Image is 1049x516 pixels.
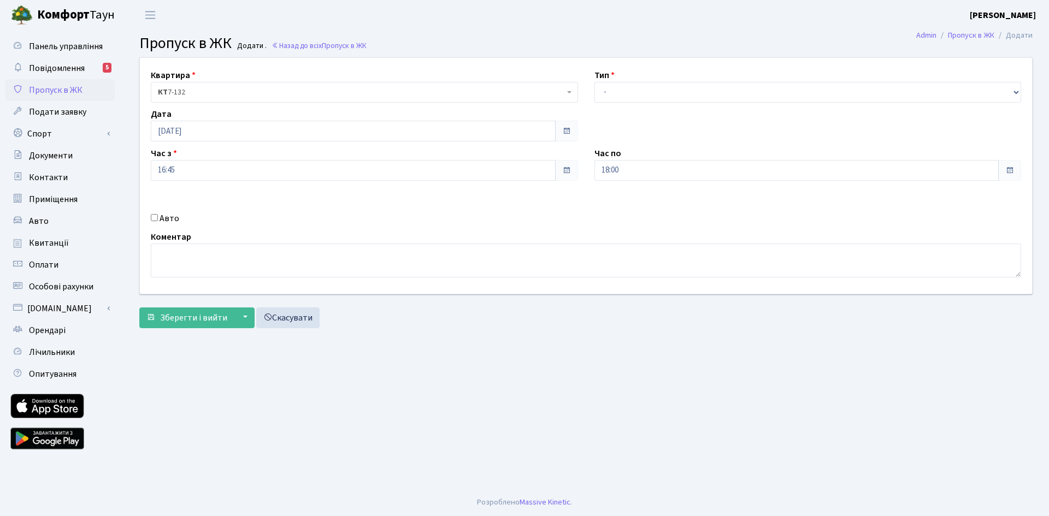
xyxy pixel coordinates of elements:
[158,87,564,98] span: <b>КТ</b>&nbsp;&nbsp;&nbsp;&nbsp;7-132
[29,171,68,183] span: Контакти
[970,9,1036,22] a: [PERSON_NAME]
[5,145,115,167] a: Документи
[256,307,320,328] a: Скасувати
[29,215,49,227] span: Авто
[29,368,76,380] span: Опитування
[37,6,115,25] span: Таун
[103,63,111,73] div: 5
[29,106,86,118] span: Подати заявку
[151,108,172,121] label: Дата
[594,69,615,82] label: Тип
[29,259,58,271] span: Оплати
[29,40,103,52] span: Панель управління
[5,210,115,232] a: Авто
[29,62,85,74] span: Повідомлення
[916,29,936,41] a: Admin
[160,212,179,225] label: Авто
[520,496,570,508] a: Massive Kinetic
[272,40,367,51] a: Назад до всіхПропуск в ЖК
[5,79,115,101] a: Пропуск в ЖК
[29,324,66,336] span: Орендарі
[5,363,115,385] a: Опитування
[5,319,115,341] a: Орендарі
[5,232,115,254] a: Квитанції
[5,188,115,210] a: Приміщення
[29,193,78,205] span: Приміщення
[5,276,115,298] a: Особові рахунки
[994,29,1033,41] li: Додати
[970,9,1036,21] b: [PERSON_NAME]
[151,82,578,103] span: <b>КТ</b>&nbsp;&nbsp;&nbsp;&nbsp;7-132
[5,341,115,363] a: Лічильники
[151,230,191,244] label: Коментар
[5,57,115,79] a: Повідомлення5
[139,32,232,54] span: Пропуск в ЖК
[322,40,367,51] span: Пропуск в ЖК
[5,298,115,319] a: [DOMAIN_NAME]
[158,87,168,98] b: КТ
[29,84,82,96] span: Пропуск в ЖК
[948,29,994,41] a: Пропуск в ЖК
[5,35,115,57] a: Панель управління
[29,150,73,162] span: Документи
[5,167,115,188] a: Контакти
[151,69,196,82] label: Квартира
[5,101,115,123] a: Подати заявку
[37,6,90,23] b: Комфорт
[151,147,177,160] label: Час з
[160,312,227,324] span: Зберегти і вийти
[477,496,572,508] div: Розроблено .
[900,24,1049,47] nav: breadcrumb
[594,147,621,160] label: Час по
[137,6,164,24] button: Переключити навігацію
[235,41,267,51] small: Додати .
[29,281,93,293] span: Особові рахунки
[5,254,115,276] a: Оплати
[139,307,234,328] button: Зберегти і вийти
[5,123,115,145] a: Спорт
[11,4,33,26] img: logo.png
[29,346,75,358] span: Лічильники
[29,237,69,249] span: Квитанції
